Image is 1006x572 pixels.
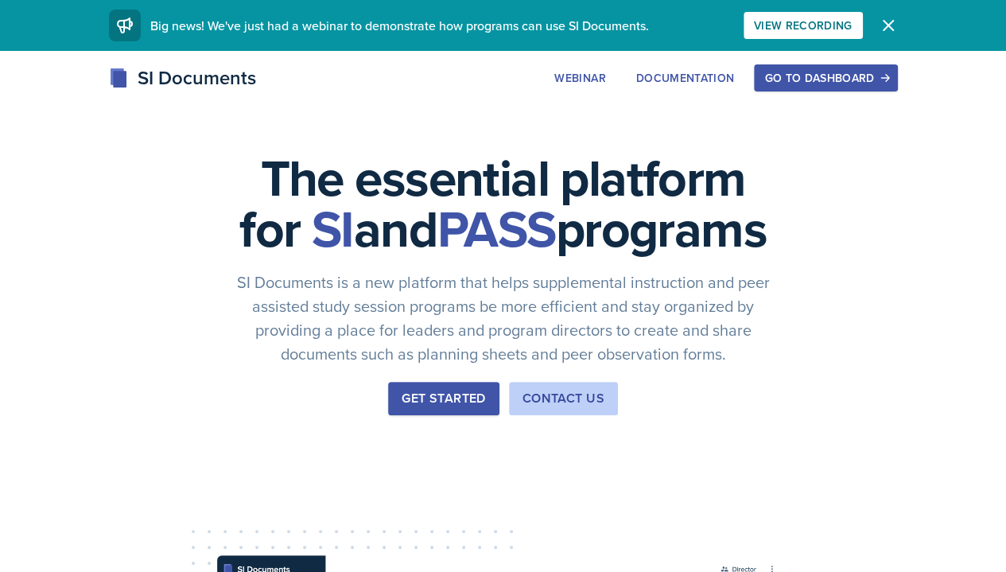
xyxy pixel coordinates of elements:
button: Get Started [388,382,499,415]
div: Go to Dashboard [764,72,887,84]
div: Webinar [554,72,605,84]
span: Big news! We've just had a webinar to demonstrate how programs can use SI Documents. [150,17,649,34]
button: View Recording [744,12,863,39]
button: Go to Dashboard [754,64,897,91]
button: Webinar [544,64,616,91]
button: Contact Us [509,382,618,415]
button: Documentation [626,64,745,91]
div: View Recording [754,19,853,32]
div: Documentation [636,72,735,84]
div: SI Documents [109,64,256,92]
div: Get Started [402,389,485,408]
div: Contact Us [522,389,604,408]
